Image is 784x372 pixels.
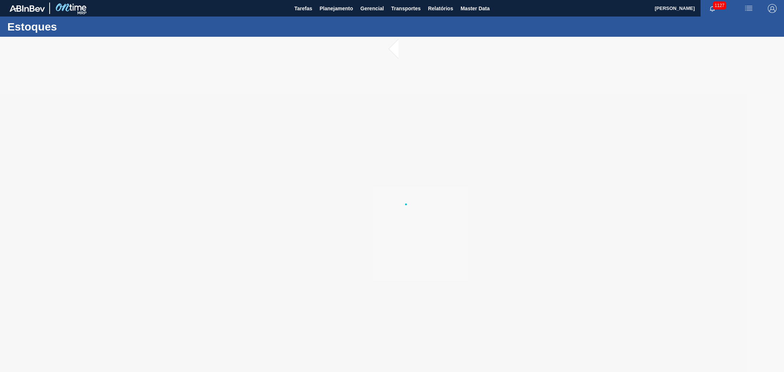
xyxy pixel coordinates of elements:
[7,22,138,31] h1: Estoques
[319,4,353,13] span: Planejamento
[10,5,45,12] img: TNhmsLtSVTkK8tSr43FrP2fwEKptu5GPRR3wAAAABJRU5ErkJggg==
[428,4,453,13] span: Relatórios
[361,4,384,13] span: Gerencial
[391,4,420,13] span: Transportes
[713,1,726,10] span: 1127
[294,4,312,13] span: Tarefas
[461,4,490,13] span: Master Data
[768,4,777,13] img: Logout
[744,4,753,13] img: userActions
[701,3,724,14] button: Notificações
